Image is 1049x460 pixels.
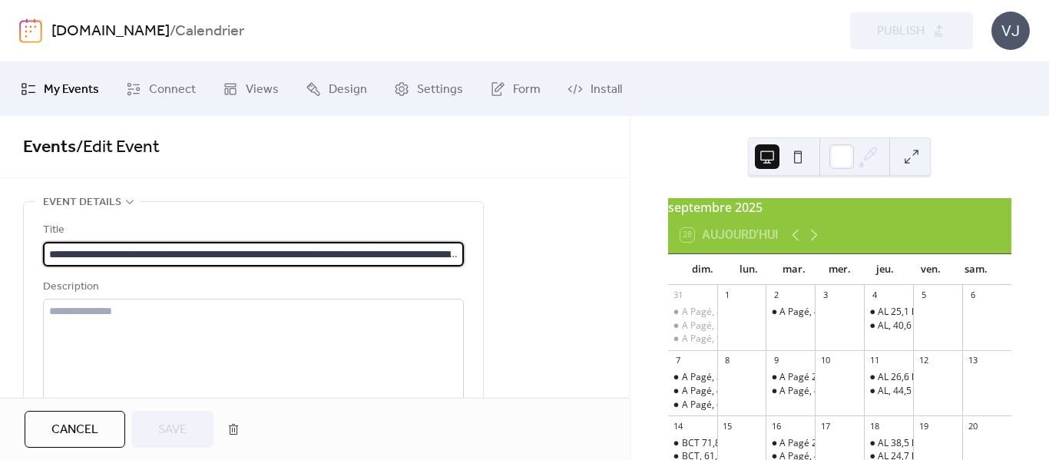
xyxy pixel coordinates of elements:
div: 31 [673,290,684,301]
div: ven. [908,254,953,285]
div: A Pagé, 40,1 km Rg Ste-Julie, 2e Rg (aller retour), Voie de contournement. Commandité par Boucher... [766,306,815,319]
div: AL, 44,5 km St-Liguori, St-Jacques, Ste-Marie, Crabtree, St-Paul. Commandité par Boies [864,385,913,398]
div: A Pagé, 39,6 km St-Ambroise, Ste-Marceline. Commandité par Municipalité de St-Ambroise service mu... [668,371,717,384]
a: [DOMAIN_NAME] [51,17,170,46]
div: dim. [680,254,726,285]
a: Design [294,68,379,110]
div: 7 [673,355,684,366]
span: Design [329,81,367,99]
div: 10 [819,355,831,366]
span: Settings [417,81,463,99]
div: BCT 71,8 km St-Gérard, l'Épiphanie, l'Assomption, Rg Point-du-Jour-Nord. Commandité par Pulsion S... [668,437,717,450]
div: AL, 40,6 km Rg Cyrille-Beaudry, St-Gérard, Rg Nord, Crabtree. Commandité par Clinique Éric Dupuis... [864,319,913,333]
div: VJ [991,12,1030,50]
div: septembre 2025 [668,198,1011,217]
div: lun. [726,254,771,285]
div: 1 [722,290,733,301]
a: My Events [9,68,111,110]
div: 20 [967,420,978,432]
div: Title [43,221,461,240]
a: Views [211,68,290,110]
div: 2 [770,290,782,301]
div: 15 [722,420,733,432]
div: 16 [770,420,782,432]
button: Cancel [25,411,125,448]
div: 17 [819,420,831,432]
div: 9 [770,355,782,366]
span: Form [513,81,541,99]
div: A Pagé, 90,1 km Rawdon, St-Alphonse, Ste-Béatrix, Ste-Mélanie. Commandité par Val Délice [668,333,717,346]
div: mer. [817,254,862,285]
div: AL 26,6 km Ch Cyrille-Beaudry, Crabtree, St-Paul, Ch St-Jacques [864,371,913,384]
span: Views [246,81,279,99]
div: 5 [918,290,929,301]
span: Install [591,81,622,99]
b: Calendrier [175,17,244,46]
div: AL 25,1 km St-Pierre-Sud, St-Paul, Crabtree, Petite Noraie, Voie de Contournement [864,306,913,319]
div: Description [43,278,461,296]
div: A Pagé, 48,9 km St-Liguori, St-Jacques, Ste-Marie, Crabtree. Commandité par Constuction Mike Blai... [668,385,717,398]
b: / [170,17,175,46]
div: 18 [869,420,880,432]
div: 12 [918,355,929,366]
div: 8 [722,355,733,366]
div: A Pagé, 52,2 km St-Liguori, Montéée Hamilton, Rawdon, 38e Av. Commandité par Val Délice mets maisons [668,319,717,333]
div: A Pagé 25 km Petite-Noraie, Ch St-Pierre, Rg Double, 38e av, St-Ambroise, Voie de Contournement [766,437,815,450]
div: 6 [967,290,978,301]
div: A Pagé, 67,2 km St-Liguori, St-Ambroise, Ste-Marceline, Ste-Mélanie. Commandité par La Distinctio... [668,399,717,412]
div: AL 38,5 km St-Thomas, Crabtree, St-Paul. Commandité par Son X Plus produits audio/vidéo [864,437,913,450]
div: A Pagé, 41,4 km Rg de la Petite-Noraie, St-Liguori, St-Ambroise. Commandité par Dupont photo stud... [766,385,815,398]
a: Connect [114,68,207,110]
div: 19 [918,420,929,432]
img: logo [19,18,42,43]
div: 3 [819,290,831,301]
div: A Pagé, 41,2 km Crabtree, St-Liguori, Voie de Contournement. Commandité par Trévi Joliette piscin... [668,306,717,319]
div: A Pagé 24,8 km Petite Noraie, Rivière Rouge, Rg Double, Voie de Contournement [766,371,815,384]
span: My Events [44,81,99,99]
div: 11 [869,355,880,366]
span: Connect [149,81,196,99]
div: 4 [869,290,880,301]
span: Event details [43,194,121,212]
div: jeu. [862,254,908,285]
div: 14 [673,420,684,432]
a: Settings [382,68,475,110]
a: Form [478,68,552,110]
div: 13 [967,355,978,366]
a: Install [556,68,634,110]
span: / Edit Event [76,131,160,164]
span: Cancel [51,421,98,439]
div: sam. [954,254,999,285]
div: mar. [771,254,816,285]
a: Events [23,131,76,164]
